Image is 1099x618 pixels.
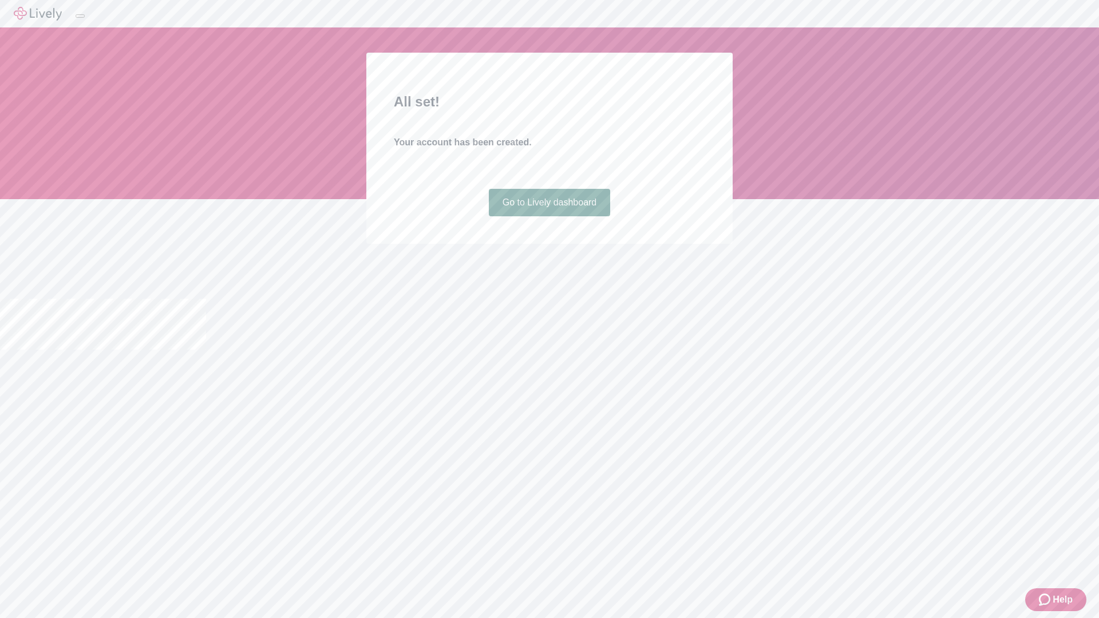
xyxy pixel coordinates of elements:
[1039,593,1053,607] svg: Zendesk support icon
[76,14,85,18] button: Log out
[489,189,611,216] a: Go to Lively dashboard
[14,7,62,21] img: Lively
[394,92,705,112] h2: All set!
[394,136,705,149] h4: Your account has been created.
[1053,593,1073,607] span: Help
[1025,588,1086,611] button: Zendesk support iconHelp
